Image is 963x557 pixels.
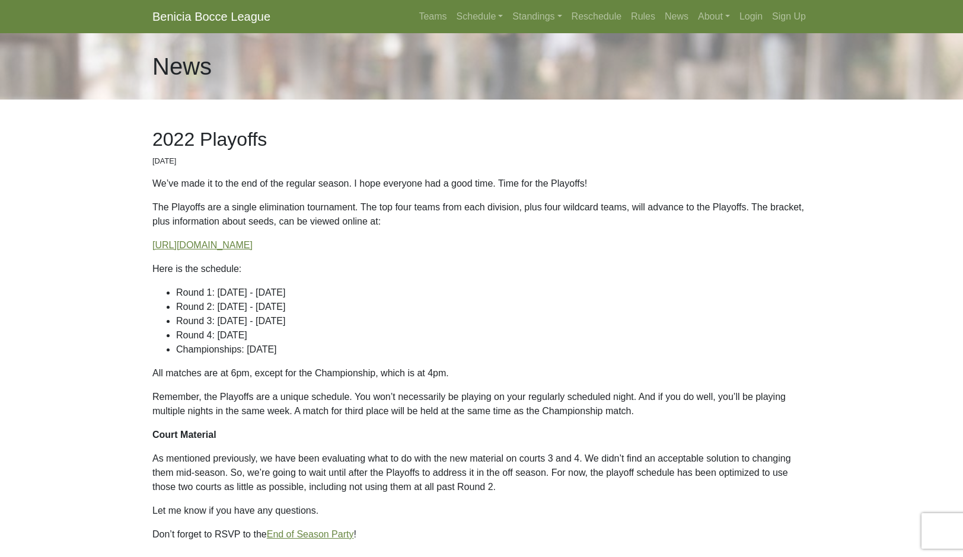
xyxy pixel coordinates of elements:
li: Round 3: [DATE] - [DATE] [176,314,811,328]
li: Round 1: [DATE] - [DATE] [176,286,811,300]
p: Don’t forget to RSVP to the ! [152,527,811,542]
a: Reschedule [567,5,627,28]
p: All matches are at 6pm, except for the Championship, which is at 4pm. [152,366,811,380]
p: Here is the schedule: [152,262,811,276]
p: Remember, the Playoffs are a unique schedule. You won’t necessarily be playing on your regularly ... [152,390,811,418]
li: Round 2: [DATE] - [DATE] [176,300,811,314]
a: Standings [508,5,566,28]
a: Schedule [452,5,508,28]
span: We’ve made it to the end of the regular season. I hope everyone had a good time. Time for the Pla... [152,178,587,188]
a: Login [735,5,767,28]
li: Round 4: [DATE] [176,328,811,342]
p: Let me know if you have any questions. [152,504,811,518]
a: End of Season Party [267,529,354,539]
a: Rules [626,5,660,28]
h2: 2022 Playoffs [152,128,811,151]
h1: News [152,52,212,81]
a: [URL][DOMAIN_NAME] [152,240,253,250]
p: The Playoffs are a single elimination tournament. The top four teams from each division, plus fou... [152,200,811,229]
b: Court Material [152,430,216,440]
a: Benicia Bocce League [152,5,270,28]
a: Teams [414,5,451,28]
a: About [693,5,735,28]
p: As mentioned previously, we have been evaluating what to do with the new material on courts 3 and... [152,452,811,494]
a: Sign Up [767,5,811,28]
p: [DATE] [152,155,811,167]
li: Championships: [DATE] [176,342,811,357]
a: News [660,5,693,28]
